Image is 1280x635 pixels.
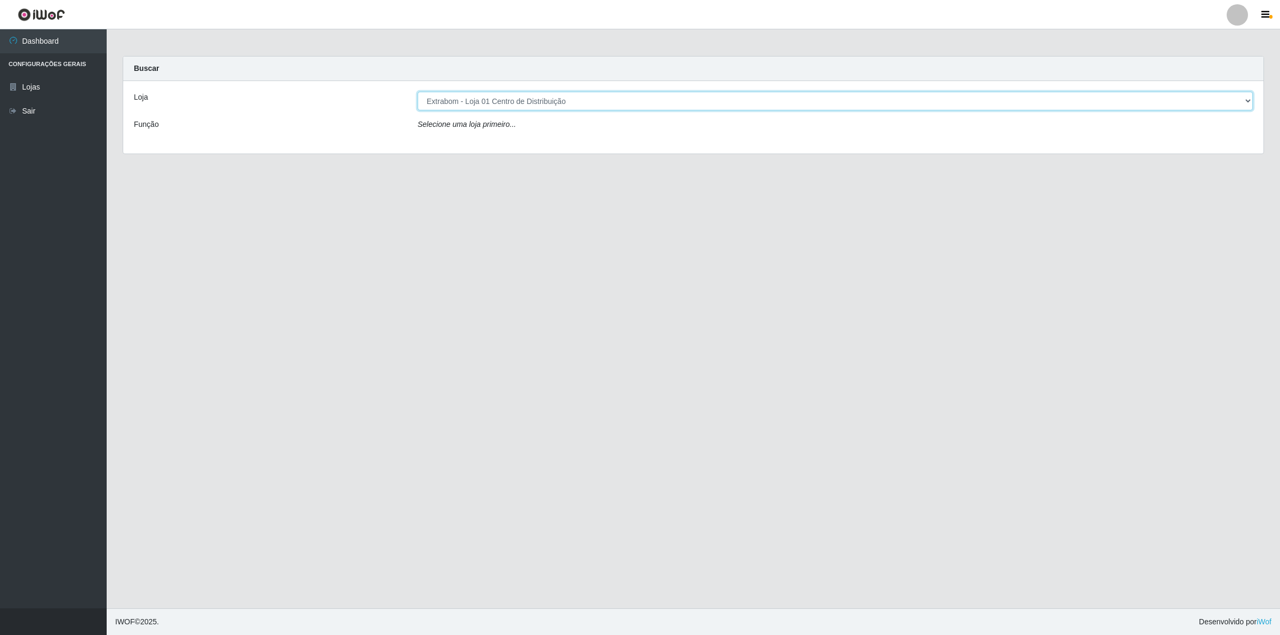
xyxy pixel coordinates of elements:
i: Selecione uma loja primeiro... [418,120,516,128]
strong: Buscar [134,64,159,73]
span: Desenvolvido por [1199,616,1271,628]
span: © 2025 . [115,616,159,628]
label: Função [134,119,159,130]
a: iWof [1257,617,1271,626]
img: CoreUI Logo [18,8,65,21]
label: Loja [134,92,148,103]
span: IWOF [115,617,135,626]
